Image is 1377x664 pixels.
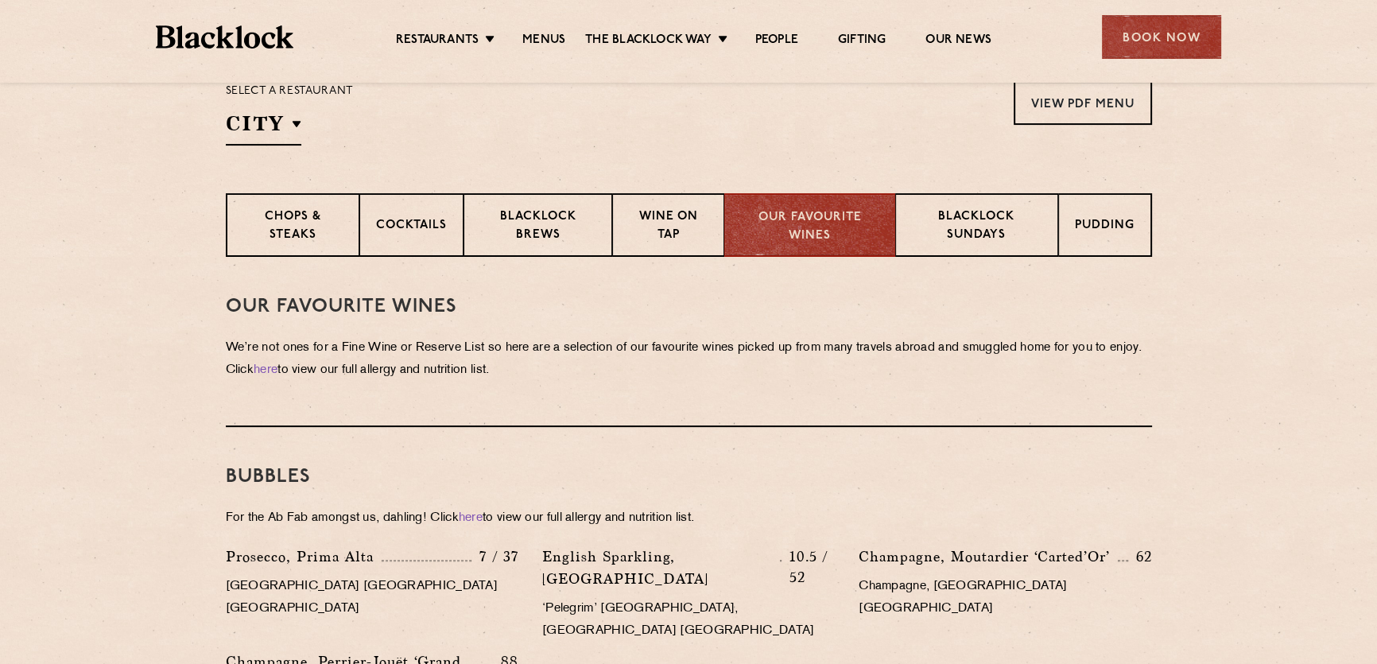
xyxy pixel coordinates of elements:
[226,337,1152,382] p: We’re not ones for a Fine Wine or Reserve List so here are a selection of our favourite wines pic...
[925,33,991,50] a: Our News
[226,81,354,102] p: Select a restaurant
[226,576,518,620] p: [GEOGRAPHIC_DATA] [GEOGRAPHIC_DATA] [GEOGRAPHIC_DATA]
[859,546,1118,568] p: Champagne, Moutardier ‘Carted’Or’
[859,576,1151,620] p: Champagne, [GEOGRAPHIC_DATA] [GEOGRAPHIC_DATA]
[226,110,301,146] h2: City
[376,217,447,237] p: Cocktails
[585,33,711,50] a: The Blacklock Way
[459,512,483,524] a: here
[755,33,798,50] a: People
[522,33,565,50] a: Menus
[542,546,780,590] p: English Sparkling, [GEOGRAPHIC_DATA]
[254,364,277,376] a: here
[542,598,835,643] p: ‘Pelegrim’ [GEOGRAPHIC_DATA], [GEOGRAPHIC_DATA] [GEOGRAPHIC_DATA]
[480,208,596,246] p: Blacklock Brews
[243,208,343,246] p: Chops & Steaks
[226,297,1152,317] h3: Our Favourite Wines
[226,467,1152,487] h3: bubbles
[226,507,1152,530] p: For the Ab Fab amongst us, dahling! Click to view our full allergy and nutrition list.
[471,546,518,567] p: 7 / 37
[838,33,886,50] a: Gifting
[156,25,293,49] img: BL_Textured_Logo-footer-cropped.svg
[912,208,1041,246] p: Blacklock Sundays
[782,546,835,588] p: 10.5 / 52
[1128,546,1152,567] p: 62
[741,209,879,245] p: Our favourite wines
[396,33,479,50] a: Restaurants
[1102,15,1221,59] div: Book Now
[1075,217,1135,237] p: Pudding
[629,208,707,246] p: Wine on Tap
[1014,81,1152,125] a: View PDF Menu
[226,546,382,568] p: Prosecco, Prima Alta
